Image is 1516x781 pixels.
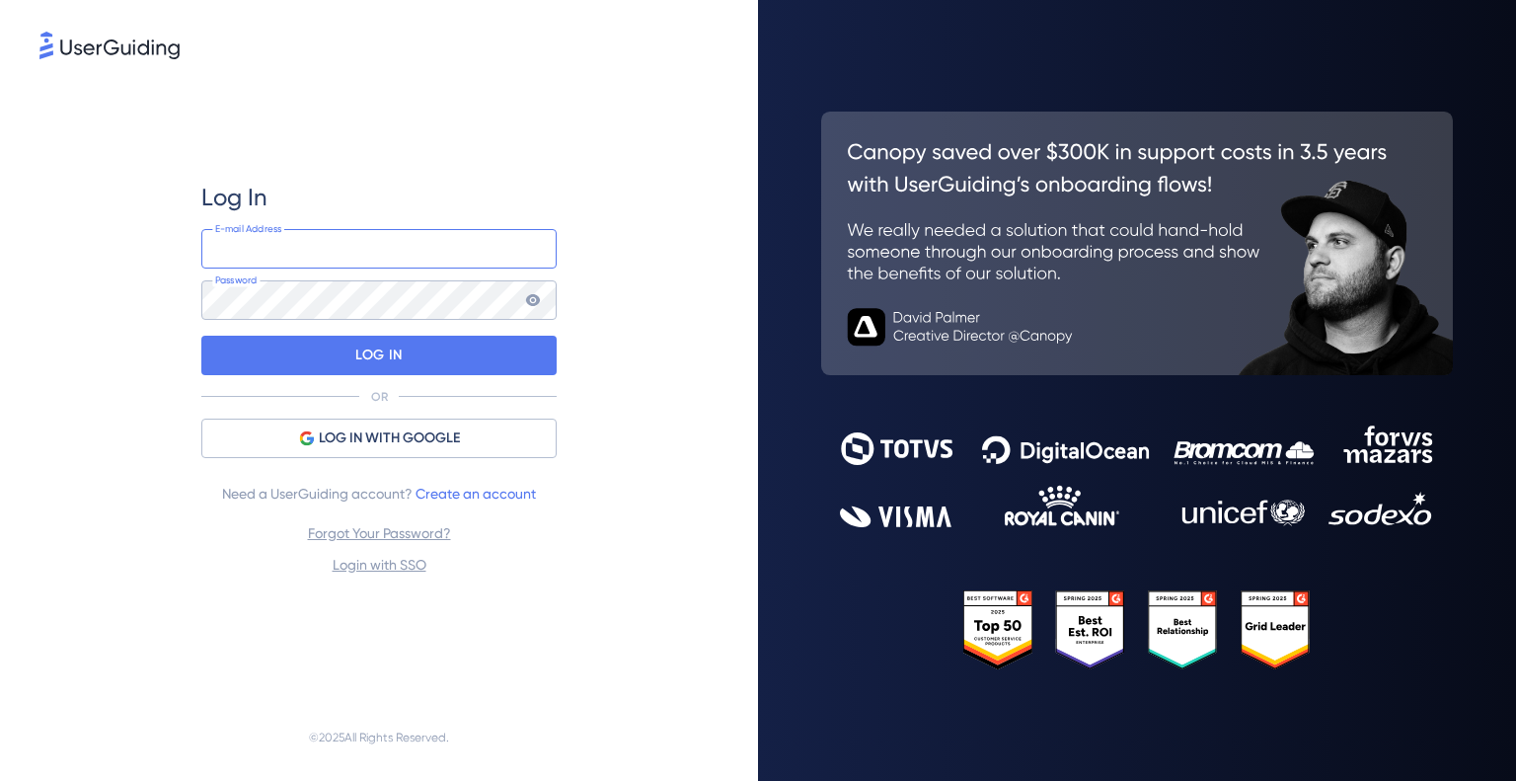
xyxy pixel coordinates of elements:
img: 26c0aa7c25a843aed4baddd2b5e0fa68.svg [821,112,1453,376]
p: OR [371,389,388,405]
a: Create an account [416,486,536,502]
a: Forgot Your Password? [308,525,451,541]
span: © 2025 All Rights Reserved. [309,726,449,749]
input: example@company.com [201,229,557,269]
span: LOG IN WITH GOOGLE [319,427,460,450]
img: 25303e33045975176eb484905ab012ff.svg [963,590,1311,669]
p: LOG IN [355,340,402,371]
a: Login with SSO [333,557,426,573]
img: 9302ce2ac39453076f5bc0f2f2ca889b.svg [840,426,1434,526]
span: Log In [201,182,267,213]
span: Need a UserGuiding account? [222,482,536,506]
img: 8faab4ba6bc7696a72372aa768b0286c.svg [39,32,180,59]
